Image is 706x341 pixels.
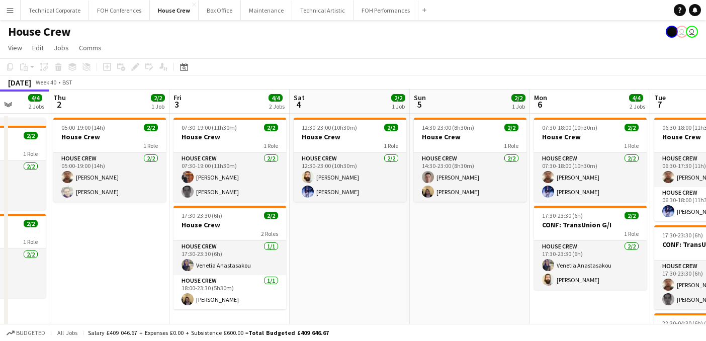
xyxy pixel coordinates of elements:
span: 1 Role [384,142,398,149]
span: 2 [52,99,66,110]
div: 2 Jobs [630,103,645,110]
app-job-card: 12:30-23:00 (10h30m)2/2House Crew1 RoleHouse Crew2/212:30-23:00 (10h30m)[PERSON_NAME][PERSON_NAME] [294,118,406,202]
span: 2/2 [264,124,278,131]
span: 1 Role [23,238,38,245]
span: 5 [412,99,426,110]
button: FOH Performances [354,1,418,20]
app-card-role: House Crew2/217:30-23:30 (6h)Venetia Anastasakou[PERSON_NAME] [534,241,647,290]
span: 2 Roles [261,230,278,237]
button: Technical Artistic [292,1,354,20]
app-job-card: 07:30-19:00 (11h30m)2/2House Crew1 RoleHouse Crew2/207:30-19:00 (11h30m)[PERSON_NAME][PERSON_NAME] [173,118,286,202]
span: 4 [292,99,305,110]
a: View [4,41,26,54]
button: FOH Conferences [89,1,150,20]
button: Budgeted [5,327,47,338]
div: 2 Jobs [29,103,44,110]
span: Sun [414,93,426,102]
app-job-card: 07:30-18:00 (10h30m)2/2House Crew1 RoleHouse Crew2/207:30-18:00 (10h30m)[PERSON_NAME][PERSON_NAME] [534,118,647,202]
a: Comms [75,41,106,54]
app-card-role: House Crew1/118:00-23:30 (5h30m)[PERSON_NAME] [173,275,286,309]
span: 1 Role [504,142,518,149]
span: 17:30-23:30 (6h) [542,212,583,219]
app-user-avatar: Liveforce Admin [676,26,688,38]
span: 17:30-23:30 (6h) [182,212,222,219]
h3: House Crew [294,132,406,141]
span: 1 Role [143,142,158,149]
span: View [8,43,22,52]
span: 2/2 [144,124,158,131]
span: Sat [294,93,305,102]
span: 2/2 [384,124,398,131]
div: 1 Job [392,103,405,110]
h3: House Crew [534,132,647,141]
div: 2 Jobs [269,103,285,110]
app-user-avatar: Gabrielle Barr [666,26,678,38]
span: 1 Role [624,142,639,149]
app-card-role: House Crew2/205:00-19:00 (14h)[PERSON_NAME][PERSON_NAME] [53,153,166,202]
span: 17:30-23:30 (6h) [662,231,703,239]
app-user-avatar: Nathan PERM Birdsall [686,26,698,38]
app-card-role: House Crew2/214:30-23:00 (8h30m)[PERSON_NAME][PERSON_NAME] [414,153,526,202]
span: 1 Role [624,230,639,237]
div: 1 Job [151,103,164,110]
h3: House Crew [173,132,286,141]
span: 4/4 [629,94,643,102]
span: Budgeted [16,329,45,336]
span: 2/2 [24,132,38,139]
button: Maintenance [241,1,292,20]
h3: House Crew [173,220,286,229]
div: 1 Job [512,103,525,110]
span: Week 40 [33,78,58,86]
span: 2/2 [151,94,165,102]
span: All jobs [55,329,79,336]
span: 2/2 [24,220,38,227]
h1: House Crew [8,24,71,39]
span: 2/2 [391,94,405,102]
span: Thu [53,93,66,102]
span: 7 [653,99,666,110]
span: Tue [654,93,666,102]
button: House Crew [150,1,199,20]
span: 4/4 [269,94,283,102]
span: 2/2 [511,94,525,102]
span: Fri [173,93,182,102]
span: 12:30-23:00 (10h30m) [302,124,357,131]
span: 2/2 [625,124,639,131]
app-card-role: House Crew2/207:30-18:00 (10h30m)[PERSON_NAME][PERSON_NAME] [534,153,647,202]
h3: CONF: TransUnion G/I [534,220,647,229]
span: Jobs [54,43,69,52]
span: 6 [533,99,547,110]
app-job-card: 17:30-23:30 (6h)2/2House Crew2 RolesHouse Crew1/117:30-23:30 (6h)Venetia AnastasakouHouse Crew1/1... [173,206,286,309]
span: Mon [534,93,547,102]
span: 2/2 [625,212,639,219]
span: Total Budgeted £409 646.67 [248,329,329,336]
span: 07:30-19:00 (11h30m) [182,124,237,131]
app-card-role: House Crew2/212:30-23:00 (10h30m)[PERSON_NAME][PERSON_NAME] [294,153,406,202]
a: Jobs [50,41,73,54]
span: 1 Role [23,150,38,157]
div: Salary £409 046.67 + Expenses £0.00 + Subsistence £600.00 = [88,329,329,336]
app-job-card: 14:30-23:00 (8h30m)2/2House Crew1 RoleHouse Crew2/214:30-23:00 (8h30m)[PERSON_NAME][PERSON_NAME] [414,118,526,202]
span: 4/4 [28,94,42,102]
app-job-card: 17:30-23:30 (6h)2/2CONF: TransUnion G/I1 RoleHouse Crew2/217:30-23:30 (6h)Venetia Anastasakou[PER... [534,206,647,290]
span: 3 [172,99,182,110]
app-job-card: 05:00-19:00 (14h)2/2House Crew1 RoleHouse Crew2/205:00-19:00 (14h)[PERSON_NAME][PERSON_NAME] [53,118,166,202]
div: BST [62,78,72,86]
span: 2/2 [264,212,278,219]
span: Comms [79,43,102,52]
div: [DATE] [8,77,31,88]
span: Edit [32,43,44,52]
a: Edit [28,41,48,54]
app-card-role: House Crew1/117:30-23:30 (6h)Venetia Anastasakou [173,241,286,275]
h3: House Crew [414,132,526,141]
span: 05:00-19:00 (14h) [61,124,105,131]
span: 14:30-23:00 (8h30m) [422,124,474,131]
span: 07:30-18:00 (10h30m) [542,124,597,131]
span: 2/2 [504,124,518,131]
